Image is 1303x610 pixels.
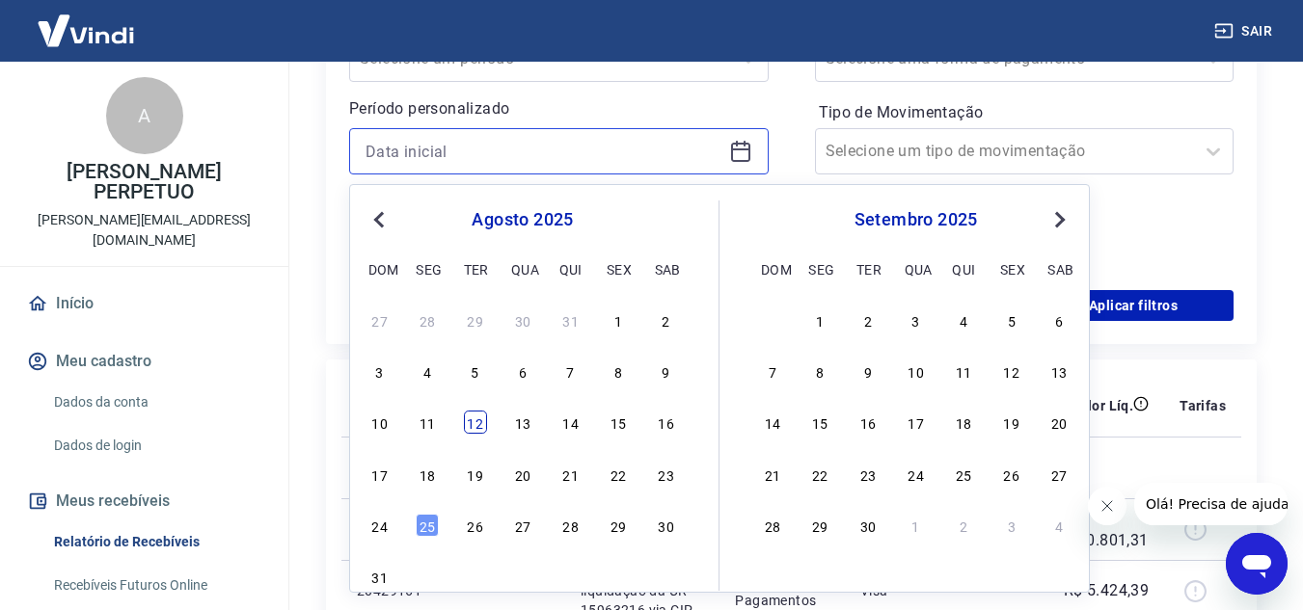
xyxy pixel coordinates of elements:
[464,359,487,383] div: Choose terça-feira, 5 de agosto de 2025
[1054,506,1149,552] p: -R$ 10.801,31
[349,97,769,120] p: Período personalizado
[856,257,880,280] div: ter
[655,257,678,280] div: sab
[23,480,265,522] button: Meus recebíveis
[758,305,1073,539] div: month 2025-09
[819,101,1231,124] label: Tipo de Movimentação
[607,463,630,486] div: Choose sexta-feira, 22 de agosto de 2025
[607,257,630,280] div: sex
[511,359,534,383] div: Choose quarta-feira, 6 de agosto de 2025
[761,514,784,537] div: Choose domingo, 28 de setembro de 2025
[368,308,392,332] div: Choose domingo, 27 de julho de 2025
[905,411,928,434] div: Choose quarta-feira, 17 de setembro de 2025
[1180,396,1226,415] p: Tarifas
[856,359,880,383] div: Choose terça-feira, 9 de setembro de 2025
[416,463,439,486] div: Choose segunda-feira, 18 de agosto de 2025
[366,305,680,591] div: month 2025-08
[559,257,583,280] div: qui
[1226,533,1288,595] iframe: Botão para abrir a janela de mensagens
[368,514,392,537] div: Choose domingo, 24 de agosto de 2025
[12,13,162,29] span: Olá! Precisa de ajuda?
[952,514,975,537] div: Choose quinta-feira, 2 de outubro de 2025
[655,565,678,588] div: Choose sábado, 6 de setembro de 2025
[1047,463,1071,486] div: Choose sábado, 27 de setembro de 2025
[23,282,265,325] a: Início
[808,463,831,486] div: Choose segunda-feira, 22 de setembro de 2025
[559,514,583,537] div: Choose quinta-feira, 28 de agosto de 2025
[1071,396,1133,415] p: Valor Líq.
[808,359,831,383] div: Choose segunda-feira, 8 de setembro de 2025
[511,257,534,280] div: qua
[607,359,630,383] div: Choose sexta-feira, 8 de agosto de 2025
[952,463,975,486] div: Choose quinta-feira, 25 de setembro de 2025
[1033,290,1234,321] button: Aplicar filtros
[808,308,831,332] div: Choose segunda-feira, 1 de setembro de 2025
[464,565,487,588] div: Choose terça-feira, 2 de setembro de 2025
[856,411,880,434] div: Choose terça-feira, 16 de setembro de 2025
[952,257,975,280] div: qui
[655,308,678,332] div: Choose sábado, 2 de agosto de 2025
[511,463,534,486] div: Choose quarta-feira, 20 de agosto de 2025
[464,257,487,280] div: ter
[856,463,880,486] div: Choose terça-feira, 23 de setembro de 2025
[655,359,678,383] div: Choose sábado, 9 de agosto de 2025
[761,463,784,486] div: Choose domingo, 21 de setembro de 2025
[559,463,583,486] div: Choose quinta-feira, 21 de agosto de 2025
[1210,13,1280,49] button: Sair
[559,308,583,332] div: Choose quinta-feira, 31 de julho de 2025
[559,565,583,588] div: Choose quinta-feira, 4 de setembro de 2025
[1000,463,1023,486] div: Choose sexta-feira, 26 de setembro de 2025
[559,411,583,434] div: Choose quinta-feira, 14 de agosto de 2025
[416,257,439,280] div: seg
[905,257,928,280] div: qua
[511,514,534,537] div: Choose quarta-feira, 27 de agosto de 2025
[368,411,392,434] div: Choose domingo, 10 de agosto de 2025
[1047,514,1071,537] div: Choose sábado, 4 de outubro de 2025
[511,308,534,332] div: Choose quarta-feira, 30 de julho de 2025
[905,463,928,486] div: Choose quarta-feira, 24 de setembro de 2025
[416,359,439,383] div: Choose segunda-feira, 4 de agosto de 2025
[46,522,265,562] a: Relatório de Recebíveis
[46,426,265,465] a: Dados de login
[905,308,928,332] div: Choose quarta-feira, 3 de setembro de 2025
[607,411,630,434] div: Choose sexta-feira, 15 de agosto de 2025
[1000,411,1023,434] div: Choose sexta-feira, 19 de setembro de 2025
[366,137,721,166] input: Data inicial
[761,257,784,280] div: dom
[1047,411,1071,434] div: Choose sábado, 20 de setembro de 2025
[1047,359,1071,383] div: Choose sábado, 13 de setembro de 2025
[368,359,392,383] div: Choose domingo, 3 de agosto de 2025
[655,514,678,537] div: Choose sábado, 30 de agosto de 2025
[761,308,784,332] div: Choose domingo, 31 de agosto de 2025
[416,308,439,332] div: Choose segunda-feira, 28 de julho de 2025
[511,411,534,434] div: Choose quarta-feira, 13 de agosto de 2025
[416,514,439,537] div: Choose segunda-feira, 25 de agosto de 2025
[607,308,630,332] div: Choose sexta-feira, 1 de agosto de 2025
[464,463,487,486] div: Choose terça-feira, 19 de agosto de 2025
[808,257,831,280] div: seg
[1134,483,1288,525] iframe: Mensagem da empresa
[46,566,265,605] a: Recebíveis Futuros Online
[368,565,392,588] div: Choose domingo, 31 de agosto de 2025
[952,411,975,434] div: Choose quinta-feira, 18 de setembro de 2025
[1000,514,1023,537] div: Choose sexta-feira, 3 de outubro de 2025
[607,565,630,588] div: Choose sexta-feira, 5 de setembro de 2025
[758,208,1073,231] div: setembro 2025
[761,411,784,434] div: Choose domingo, 14 de setembro de 2025
[1088,487,1127,525] iframe: Fechar mensagem
[367,208,391,231] button: Previous Month
[416,565,439,588] div: Choose segunda-feira, 1 de setembro de 2025
[23,340,265,383] button: Meu cadastro
[905,359,928,383] div: Choose quarta-feira, 10 de setembro de 2025
[511,565,534,588] div: Choose quarta-feira, 3 de setembro de 2025
[1059,579,1149,602] p: -R$ 5.424,39
[106,77,183,154] div: A
[368,463,392,486] div: Choose domingo, 17 de agosto de 2025
[416,411,439,434] div: Choose segunda-feira, 11 de agosto de 2025
[607,514,630,537] div: Choose sexta-feira, 29 de agosto de 2025
[15,210,273,251] p: [PERSON_NAME][EMAIL_ADDRESS][DOMAIN_NAME]
[1000,359,1023,383] div: Choose sexta-feira, 12 de setembro de 2025
[15,162,273,202] p: [PERSON_NAME] PERPETUO
[464,514,487,537] div: Choose terça-feira, 26 de agosto de 2025
[655,411,678,434] div: Choose sábado, 16 de agosto de 2025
